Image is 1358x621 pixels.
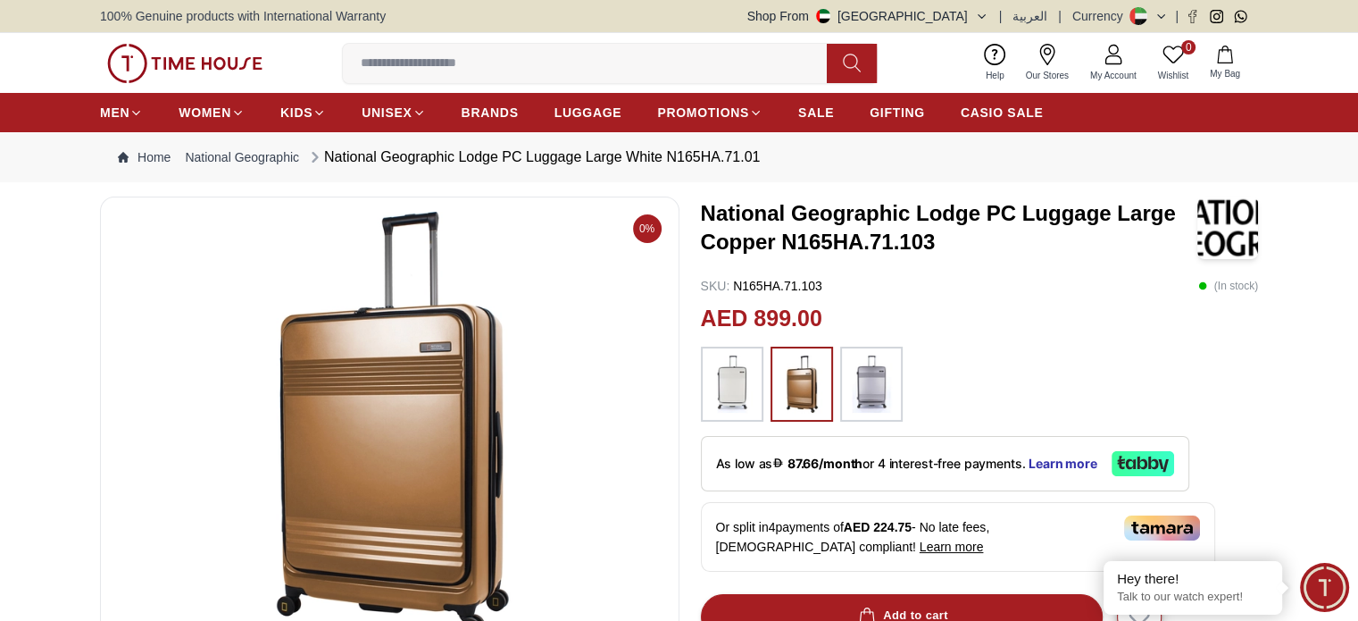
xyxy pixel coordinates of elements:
span: 0 [1181,40,1196,55]
a: WOMEN [179,97,245,129]
span: Help [979,69,1012,82]
span: GIFTING [870,104,925,122]
span: PROMOTIONS [657,104,749,122]
a: GIFTING [870,97,925,129]
span: Wishlist [1151,69,1196,82]
img: National Geographic Lodge PC Luggage Large Copper N165HA.71.103 [1197,197,1258,259]
img: ... [849,356,894,413]
button: My Bag [1199,42,1251,84]
span: Learn more [920,540,984,554]
span: SKU : [701,279,730,293]
a: KIDS [280,97,326,129]
a: Help [975,40,1015,86]
a: National Geographic [185,148,299,166]
img: Tamara [1124,516,1200,541]
span: LUGGAGE [554,104,622,122]
img: United Arab Emirates [816,9,830,23]
span: | [1175,7,1179,25]
a: CASIO SALE [961,97,1044,129]
span: AED 224.75 [844,520,912,534]
span: 0% [633,214,662,243]
div: Chat Widget [1300,563,1349,612]
img: ... [107,44,262,83]
a: LUGGAGE [554,97,622,129]
img: ... [779,356,824,413]
h2: AED 899.00 [701,302,822,336]
span: Our Stores [1019,69,1076,82]
a: Whatsapp [1234,10,1247,23]
span: My Bag [1203,67,1247,80]
a: SALE [798,97,834,129]
span: SALE [798,104,834,122]
span: | [999,7,1003,25]
a: MEN [100,97,143,129]
h3: National Geographic Lodge PC Luggage Large Copper N165HA.71.103 [701,199,1197,256]
a: UNISEX [362,97,425,129]
a: Instagram [1210,10,1223,23]
p: ( In stock ) [1198,277,1258,295]
div: Or split in 4 payments of - No late fees, [DEMOGRAPHIC_DATA] compliant! [701,502,1215,572]
span: WOMEN [179,104,231,122]
span: BRANDS [462,104,519,122]
nav: Breadcrumb [100,132,1258,182]
div: Currency [1072,7,1130,25]
div: National Geographic Lodge PC Luggage Large White N165HA.71.01 [306,147,760,168]
a: Home [118,148,171,166]
span: UNISEX [362,104,412,122]
span: CASIO SALE [961,104,1044,122]
a: BRANDS [462,97,519,129]
a: 0Wishlist [1147,40,1199,86]
button: العربية [1012,7,1047,25]
span: 100% Genuine products with International Warranty [100,7,386,25]
span: KIDS [280,104,312,122]
a: PROMOTIONS [657,97,762,129]
p: Talk to our watch expert! [1117,590,1269,605]
a: Facebook [1186,10,1199,23]
img: ... [710,356,754,413]
span: My Account [1083,69,1144,82]
button: Shop From[GEOGRAPHIC_DATA] [747,7,988,25]
span: MEN [100,104,129,122]
span: | [1058,7,1062,25]
p: N165HA.71.103 [701,277,822,295]
a: Our Stores [1015,40,1079,86]
div: Hey there! [1117,570,1269,588]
